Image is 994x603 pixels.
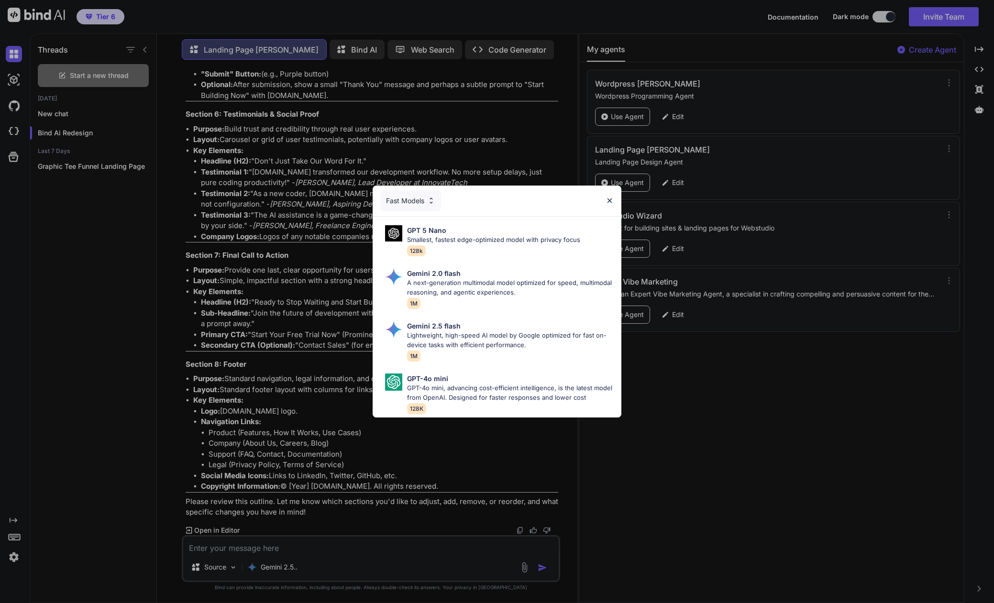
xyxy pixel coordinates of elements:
img: Pick Models [385,373,402,391]
p: Smallest, fastest edge-optimized model with privacy focus [407,235,580,245]
img: Pick Models [385,321,402,338]
img: Pick Models [427,197,435,205]
div: Fast Models [380,190,441,211]
img: close [606,197,614,205]
p: Gemini 2.0 flash [407,268,461,278]
span: 1M [407,351,420,362]
img: Pick Models [385,225,402,242]
p: Lightweight, high-speed AI model by Google optimized for fast on-device tasks with efficient perf... [407,331,614,350]
p: Gemini 2.5 flash [407,321,461,331]
p: GPT-4o mini, advancing cost-efficient intelligence, is the latest model from OpenAI. Designed for... [407,384,614,402]
span: 128K [407,403,426,414]
p: GPT-4o mini [407,373,448,384]
img: Pick Models [385,268,402,285]
p: A next-generation multimodal model optimized for speed, multimodal reasoning, and agentic experie... [407,278,614,297]
span: 128k [407,245,426,256]
p: GPT 5 Nano [407,225,446,235]
span: 1M [407,298,420,309]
